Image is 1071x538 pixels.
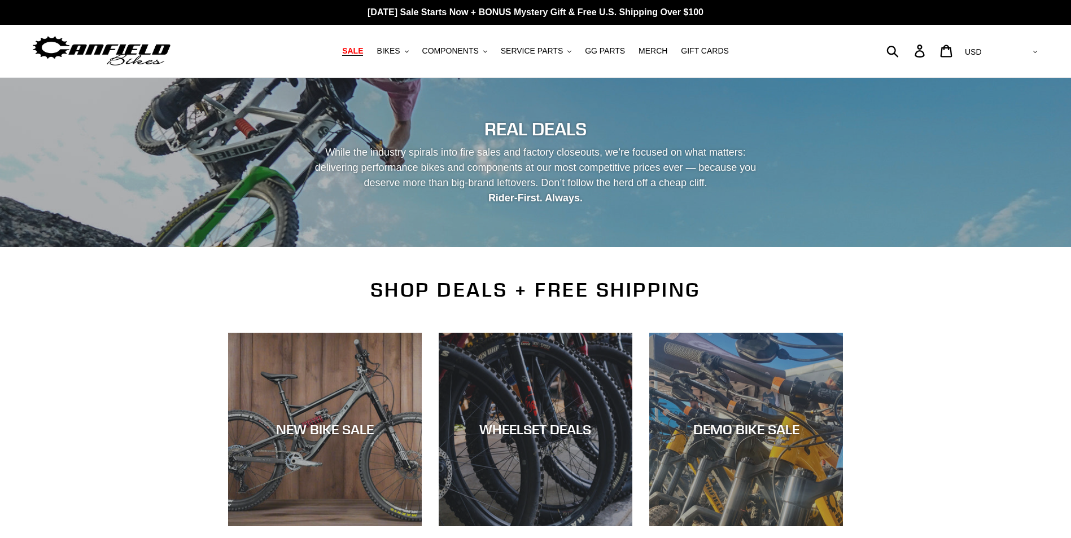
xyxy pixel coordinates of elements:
[228,118,843,140] h2: REAL DEALS
[579,43,631,59] a: GG PARTS
[228,278,843,302] h2: SHOP DEALS + FREE SHIPPING
[336,43,369,59] a: SALE
[649,333,843,526] a: DEMO BIKE SALE
[371,43,414,59] button: BIKES
[31,33,172,69] img: Canfield Bikes
[439,421,632,438] div: WHEELSET DEALS
[488,192,583,204] strong: Rider-First. Always.
[439,333,632,526] a: WHEELSET DEALS
[422,46,479,56] span: COMPONENTS
[305,145,767,206] p: While the industry spirals into fire sales and factory closeouts, we’re focused on what matters: ...
[893,38,921,63] input: Search
[501,46,563,56] span: SERVICE PARTS
[342,46,363,56] span: SALE
[495,43,577,59] button: SERVICE PARTS
[675,43,735,59] a: GIFT CARDS
[649,421,843,438] div: DEMO BIKE SALE
[228,421,422,438] div: NEW BIKE SALE
[681,46,729,56] span: GIFT CARDS
[417,43,493,59] button: COMPONENTS
[633,43,673,59] a: MERCH
[639,46,667,56] span: MERCH
[228,333,422,526] a: NEW BIKE SALE
[377,46,400,56] span: BIKES
[585,46,625,56] span: GG PARTS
